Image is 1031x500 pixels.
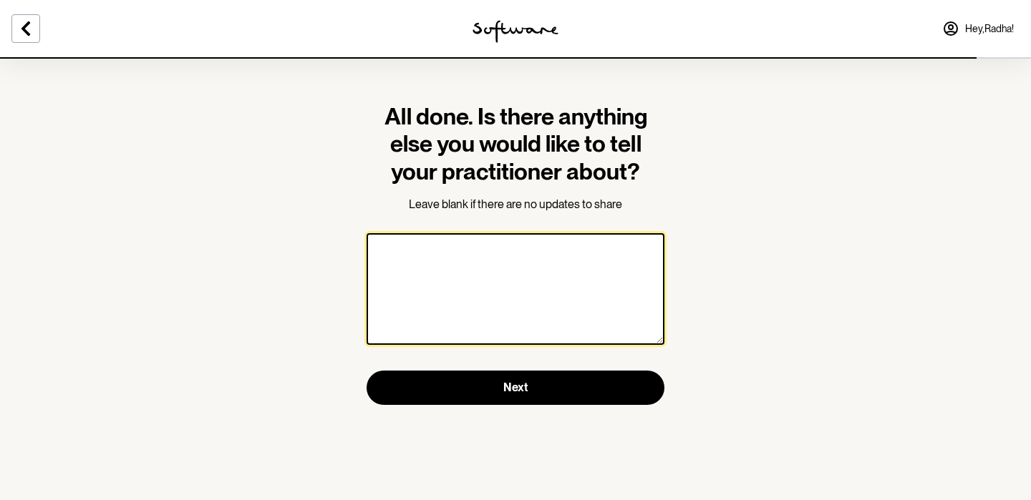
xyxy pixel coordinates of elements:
[965,23,1014,35] span: Hey, Radha !
[409,197,622,211] span: Leave blank if there are no updates to share
[367,103,664,185] h1: All done. Is there anything else you would like to tell your practitioner about?
[934,11,1022,46] a: Hey,Radha!
[473,20,558,43] img: software logo
[503,381,528,394] span: Next
[367,371,664,405] button: Next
